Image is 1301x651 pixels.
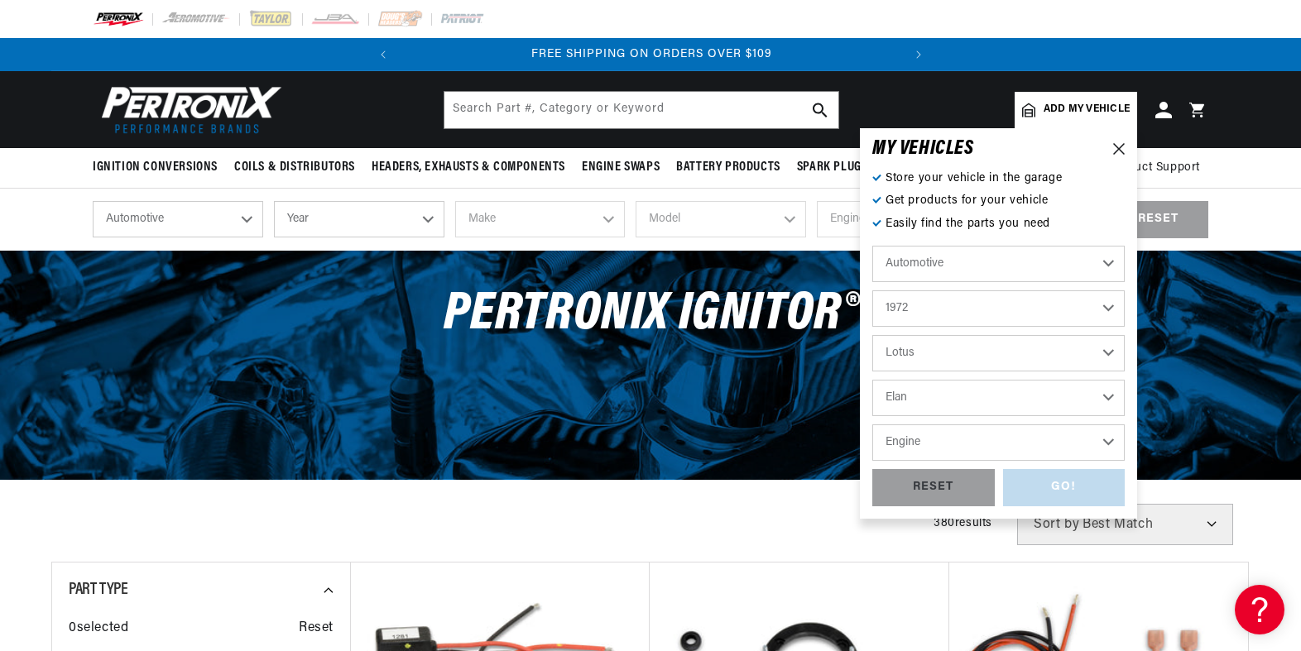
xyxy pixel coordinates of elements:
[401,45,903,64] div: 2 of 2
[372,159,565,176] span: Headers, Exhausts & Components
[872,290,1125,327] select: Year
[817,201,987,237] select: Engine
[531,48,772,60] span: FREE SHIPPING ON ORDERS OVER $109
[872,469,995,506] div: RESET
[1034,518,1079,531] span: Sort by
[872,380,1125,416] select: Model
[93,148,226,187] summary: Ignition Conversions
[226,148,363,187] summary: Coils & Distributors
[872,335,1125,371] select: Make
[676,159,780,176] span: Battery Products
[802,92,838,128] button: search button
[582,159,660,176] span: Engine Swaps
[93,201,263,237] select: Ride Type
[872,246,1125,282] select: Ride Type
[636,201,806,237] select: Model
[69,582,127,598] span: Part Type
[93,159,218,176] span: Ignition Conversions
[93,81,283,138] img: Pertronix
[902,38,935,71] button: Translation missing: en.sections.announcements.next_announcement
[401,45,903,64] div: Announcement
[872,215,1125,233] p: Easily find the parts you need
[69,618,128,639] span: 0 selected
[363,148,574,187] summary: Headers, Exhausts & Components
[1107,201,1208,238] div: RESET
[51,38,1250,71] slideshow-component: Translation missing: en.sections.announcements.announcement_bar
[1108,148,1208,188] summary: Product Support
[574,148,668,187] summary: Engine Swaps
[872,141,974,157] h6: MY VEHICLE S
[872,424,1125,461] select: Engine
[872,192,1125,210] p: Get products for your vehicle
[444,288,858,342] span: PerTronix Ignitor®
[274,201,444,237] select: Year
[789,148,906,187] summary: Spark Plug Wires
[455,201,626,237] select: Make
[367,38,400,71] button: Translation missing: en.sections.announcements.previous_announcement
[299,618,334,639] span: Reset
[1108,159,1200,177] span: Product Support
[1015,92,1137,128] a: Add my vehicle
[234,159,355,176] span: Coils & Distributors
[1017,504,1233,545] select: Sort by
[797,159,898,176] span: Spark Plug Wires
[872,170,1125,188] p: Store your vehicle in the garage
[1044,102,1130,117] span: Add my vehicle
[668,148,789,187] summary: Battery Products
[934,517,992,529] span: 380 results
[444,92,838,128] input: Search Part #, Category or Keyword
